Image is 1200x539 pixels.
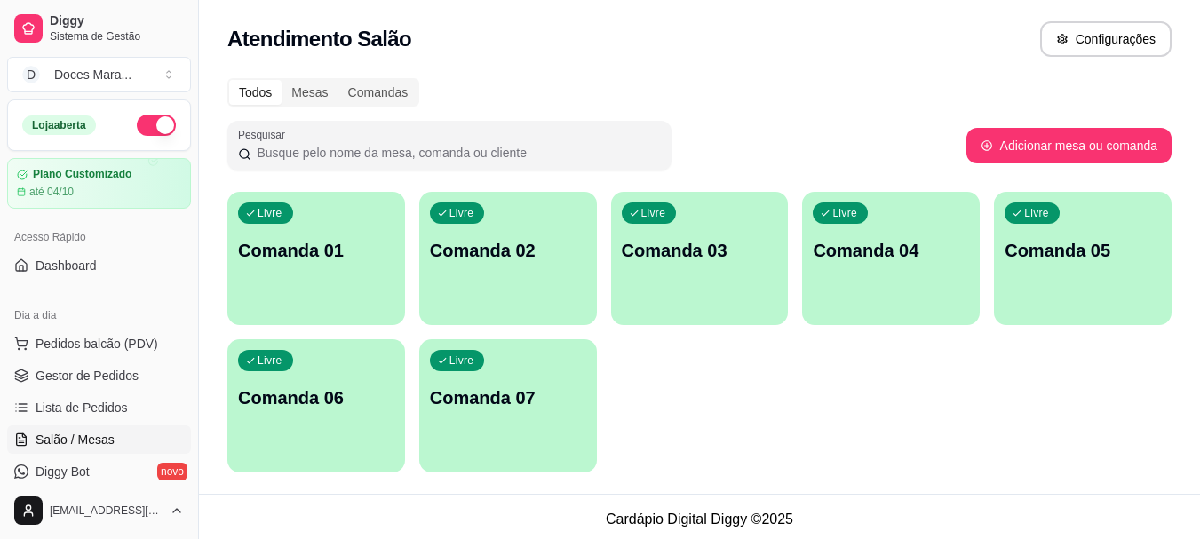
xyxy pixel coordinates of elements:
p: Comanda 04 [813,238,969,263]
p: Comanda 05 [1005,238,1161,263]
a: Plano Customizadoaté 04/10 [7,158,191,209]
button: Configurações [1040,21,1172,57]
p: Comanda 03 [622,238,778,263]
button: LivreComanda 05 [994,192,1172,325]
div: Doces Mara ... [54,66,131,83]
button: [EMAIL_ADDRESS][DOMAIN_NAME] [7,489,191,532]
article: Plano Customizado [33,168,131,181]
p: Comanda 07 [430,385,586,410]
a: Salão / Mesas [7,425,191,454]
label: Pesquisar [238,127,291,142]
div: Mesas [282,80,338,105]
p: Livre [258,353,282,368]
button: LivreComanda 04 [802,192,980,325]
p: Livre [1024,206,1049,220]
span: Dashboard [36,257,97,274]
a: Gestor de Pedidos [7,361,191,390]
span: Diggy Bot [36,463,90,480]
button: Alterar Status [137,115,176,136]
p: Livre [258,206,282,220]
span: D [22,66,40,83]
a: Lista de Pedidos [7,393,191,422]
p: Livre [641,206,666,220]
div: Loja aberta [22,115,96,135]
div: Todos [229,80,282,105]
button: LivreComanda 02 [419,192,597,325]
button: LivreComanda 06 [227,339,405,472]
p: Livre [449,206,474,220]
a: Diggy Botnovo [7,457,191,486]
a: DiggySistema de Gestão [7,7,191,50]
span: Sistema de Gestão [50,29,184,44]
p: Livre [449,353,474,368]
button: LivreComanda 01 [227,192,405,325]
h2: Atendimento Salão [227,25,411,53]
p: Comanda 06 [238,385,394,410]
button: LivreComanda 07 [419,339,597,472]
button: Select a team [7,57,191,92]
button: Adicionar mesa ou comanda [966,128,1172,163]
div: Comandas [338,80,418,105]
p: Livre [832,206,857,220]
span: Diggy [50,13,184,29]
p: Comanda 02 [430,238,586,263]
button: LivreComanda 03 [611,192,789,325]
span: Pedidos balcão (PDV) [36,335,158,353]
p: Comanda 01 [238,238,394,263]
input: Pesquisar [251,144,661,162]
span: [EMAIL_ADDRESS][DOMAIN_NAME] [50,503,163,518]
span: Salão / Mesas [36,431,115,448]
button: Pedidos balcão (PDV) [7,329,191,358]
article: até 04/10 [29,185,74,199]
div: Acesso Rápido [7,223,191,251]
span: Gestor de Pedidos [36,367,139,384]
span: Lista de Pedidos [36,399,128,416]
a: Dashboard [7,251,191,280]
div: Dia a dia [7,301,191,329]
